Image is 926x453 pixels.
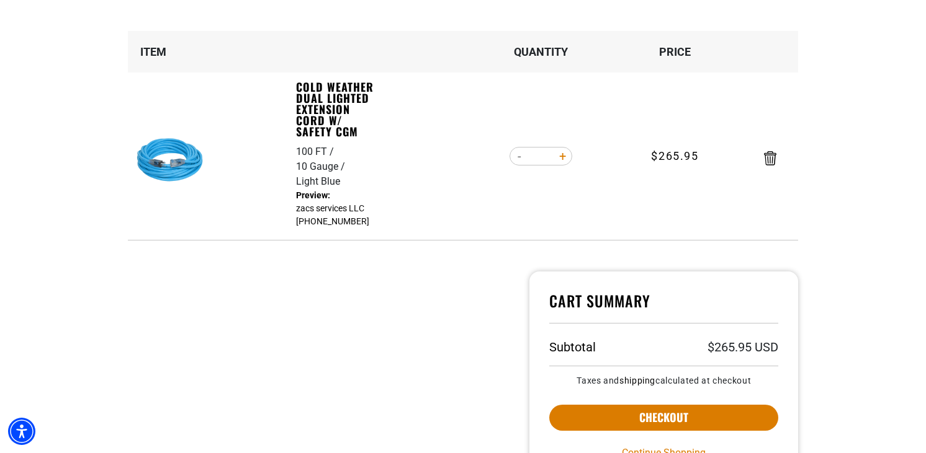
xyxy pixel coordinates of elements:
th: Quantity [474,31,608,73]
th: Price [608,31,742,73]
div: Accessibility Menu [8,418,35,445]
button: Checkout [549,405,778,431]
img: Light Blue [133,122,211,200]
dd: zacs services LLC [PHONE_NUMBER] [296,189,382,228]
h3: Subtotal [549,341,596,353]
small: Taxes and calculated at checkout [549,376,778,385]
a: Cold Weather Dual Lighted Extension Cord w/ Safety CGM [296,81,382,137]
div: Light Blue [296,174,340,189]
th: Item [128,31,295,73]
span: $265.95 [651,147,698,164]
a: shipping [619,376,655,385]
h4: Cart Summary [549,291,778,323]
p: $265.95 USD [708,341,778,353]
a: Remove Cold Weather Dual Lighted Extension Cord w/ Safety CGM - 100 FT / 10 Gauge / Light Blue [764,154,776,162]
div: 10 Gauge [296,159,348,174]
div: 100 FT [296,144,336,159]
input: Quantity for Cold Weather Dual Lighted Extension Cord w/ Safety CGM [529,146,553,167]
